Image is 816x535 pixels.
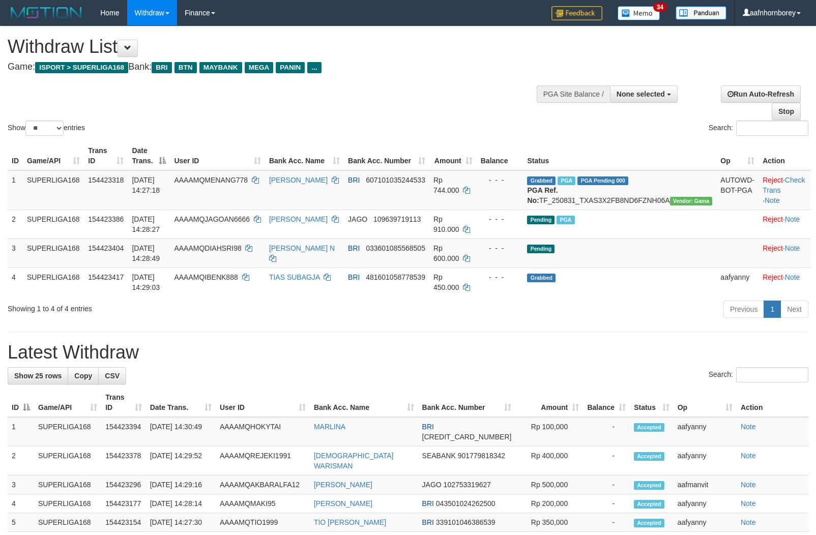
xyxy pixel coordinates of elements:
[515,513,583,532] td: Rp 350,000
[436,518,496,526] span: Copy 339101046386539 to clipboard
[477,141,523,170] th: Balance
[716,170,759,210] td: AUTOWD-BOT-PGA
[765,196,780,204] a: Note
[551,6,602,20] img: Feedback.jpg
[741,423,756,431] a: Note
[98,367,126,384] a: CSV
[314,499,372,508] a: [PERSON_NAME]
[444,481,491,489] span: Copy 102753319627 to clipboard
[741,481,756,489] a: Note
[433,273,459,291] span: Rp 450.000
[199,62,242,73] span: MAYBANK
[8,5,85,20] img: MOTION_logo.png
[310,388,418,417] th: Bank Acc. Name: activate to sort column ascending
[88,215,124,223] span: 154423386
[634,500,664,509] span: Accepted
[276,62,305,73] span: PANIN
[716,141,759,170] th: Op: activate to sort column ascending
[101,417,146,447] td: 154423394
[721,85,801,103] a: Run Auto-Refresh
[674,494,737,513] td: aafyanny
[736,121,808,136] input: Search:
[674,513,737,532] td: aafyanny
[8,388,34,417] th: ID: activate to sort column descending
[557,216,574,224] span: Marked by aafsoumeymey
[583,494,630,513] td: -
[674,475,737,494] td: aafmanvit
[174,62,197,73] span: BTN
[676,6,726,20] img: panduan.png
[763,273,783,281] a: Reject
[8,267,23,296] td: 4
[344,141,429,170] th: Bank Acc. Number: activate to sort column ascending
[8,239,23,267] td: 3
[174,244,241,252] span: AAAAMQDIAHSRI98
[634,452,664,461] span: Accepted
[366,244,425,252] span: Copy 033601085568505 to clipboard
[674,388,737,417] th: Op: activate to sort column ascending
[780,301,808,318] a: Next
[101,475,146,494] td: 154423296
[674,417,737,447] td: aafyanny
[170,141,265,170] th: User ID: activate to sort column ascending
[146,447,216,475] td: [DATE] 14:29:52
[216,494,310,513] td: AAAAMQMAKI95
[8,210,23,239] td: 2
[314,423,345,431] a: MARLINA
[23,267,84,296] td: SUPERLIGA168
[348,244,360,252] span: BRI
[515,417,583,447] td: Rp 100,000
[35,62,128,73] span: ISPORT > SUPERLIGA168
[763,244,783,252] a: Reject
[481,272,519,282] div: - - -
[617,90,665,98] span: None selected
[146,388,216,417] th: Date Trans.: activate to sort column ascending
[759,267,811,296] td: ·
[736,367,808,382] input: Search:
[68,367,99,384] a: Copy
[269,244,335,252] a: [PERSON_NAME] N
[422,423,434,431] span: BRI
[759,239,811,267] td: ·
[764,301,781,318] a: 1
[634,519,664,527] span: Accepted
[759,170,811,210] td: · ·
[307,62,321,73] span: ...
[741,499,756,508] a: Note
[88,244,124,252] span: 154423404
[34,417,101,447] td: SUPERLIGA168
[433,176,459,194] span: Rp 744.000
[741,518,756,526] a: Note
[216,388,310,417] th: User ID: activate to sort column ascending
[88,176,124,184] span: 154423318
[515,494,583,513] td: Rp 200,000
[422,518,434,526] span: BRI
[537,85,610,103] div: PGA Site Balance /
[132,215,160,233] span: [DATE] 14:28:27
[610,85,678,103] button: None selected
[314,518,386,526] a: TIO [PERSON_NAME]
[88,273,124,281] span: 154423417
[132,244,160,262] span: [DATE] 14:28:49
[634,481,664,490] span: Accepted
[558,176,575,185] span: Marked by aafsengchandara
[481,175,519,185] div: - - -
[709,367,808,382] label: Search:
[174,176,248,184] span: AAAAMQMENANG778
[523,170,716,210] td: TF_250831_TXAS3X2FB8ND6FZNH06A
[34,447,101,475] td: SUPERLIGA168
[422,452,456,460] span: SEABANK
[34,475,101,494] td: SUPERLIGA168
[577,176,628,185] span: PGA Pending
[23,141,84,170] th: Game/API: activate to sort column ascending
[23,239,84,267] td: SUPERLIGA168
[433,244,459,262] span: Rp 600.000
[84,141,128,170] th: Trans ID: activate to sort column ascending
[146,494,216,513] td: [DATE] 14:28:14
[759,210,811,239] td: ·
[8,417,34,447] td: 1
[269,215,328,223] a: [PERSON_NAME]
[373,215,421,223] span: Copy 109639719113 to clipboard
[132,176,160,194] span: [DATE] 14:27:18
[146,475,216,494] td: [DATE] 14:29:16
